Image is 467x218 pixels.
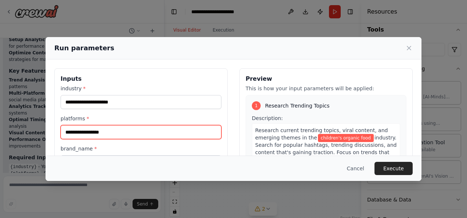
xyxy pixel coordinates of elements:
[252,115,283,121] span: Description:
[341,162,370,175] button: Cancel
[61,85,221,92] label: industry
[246,75,406,83] h3: Preview
[61,145,221,152] label: brand_name
[265,102,330,109] span: Research Trending Topics
[54,43,114,53] h2: Run parameters
[61,75,221,83] h3: Inputs
[255,127,388,141] span: Research current trending topics, viral content, and emerging themes in the
[318,134,374,142] span: Variable: industry
[61,115,221,122] label: platforms
[374,162,413,175] button: Execute
[252,101,261,110] div: 1
[246,85,406,92] p: This is how your input parameters will be applied:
